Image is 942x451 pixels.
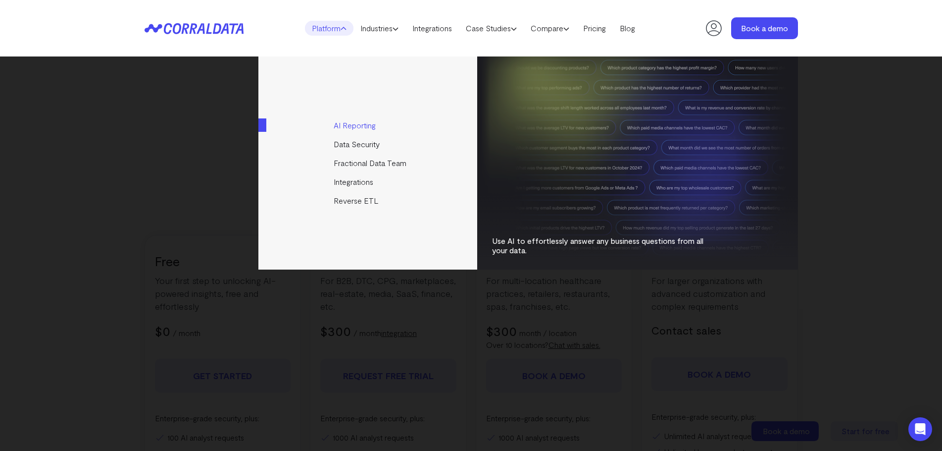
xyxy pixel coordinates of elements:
[258,135,479,154] a: Data Security
[459,21,524,36] a: Case Studies
[258,116,479,135] a: AI Reporting
[258,154,479,172] a: Fractional Data Team
[353,21,405,36] a: Industries
[731,17,798,39] a: Book a demo
[908,417,932,441] div: Open Intercom Messenger
[613,21,642,36] a: Blog
[258,172,479,191] a: Integrations
[576,21,613,36] a: Pricing
[492,236,715,255] p: Use AI to effortlessly answer any business questions from all your data.
[258,191,479,210] a: Reverse ETL
[305,21,353,36] a: Platform
[405,21,459,36] a: Integrations
[524,21,576,36] a: Compare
